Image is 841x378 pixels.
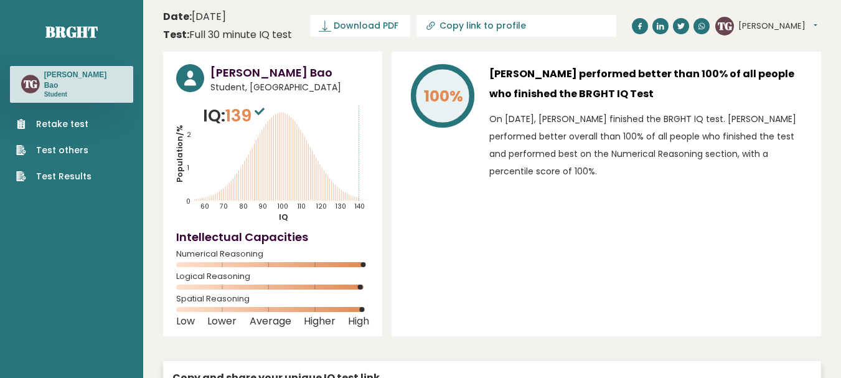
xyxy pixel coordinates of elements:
b: Test: [163,27,189,42]
span: Student, [GEOGRAPHIC_DATA] [210,81,369,94]
button: [PERSON_NAME] [738,20,817,32]
tspan: 110 [298,202,306,211]
tspan: 130 [336,202,346,211]
tspan: 120 [317,202,327,211]
a: Download PDF [311,15,410,37]
h3: [PERSON_NAME] Bao [44,70,122,90]
tspan: 80 [240,202,248,211]
div: Full 30 minute IQ test [163,27,292,42]
a: Retake test [16,118,92,131]
h3: [PERSON_NAME] Bao [210,64,369,81]
tspan: 1 [187,163,189,172]
span: Logical Reasoning [176,274,369,279]
tspan: 100 [278,202,289,211]
span: Numerical Reasoning [176,252,369,257]
text: TG [718,18,732,32]
p: Student [44,90,122,99]
span: Lower [207,319,237,324]
tspan: 140 [355,202,365,211]
span: Spatial Reasoning [176,296,369,301]
span: Low [176,319,195,324]
span: Higher [304,319,336,324]
p: IQ: [203,103,268,128]
tspan: Population/% [174,125,185,182]
span: High [348,319,369,324]
time: [DATE] [163,9,226,24]
span: Download PDF [334,19,398,32]
tspan: 100% [424,85,463,107]
p: On [DATE], [PERSON_NAME] finished the BRGHT IQ test. [PERSON_NAME] performed better overall than ... [489,110,808,180]
a: Test Results [16,170,92,183]
h4: Intellectual Capacities [176,229,369,245]
tspan: 70 [220,202,228,211]
tspan: 2 [187,130,191,139]
text: TG [24,77,37,91]
a: Brght [45,22,98,42]
tspan: IQ [280,212,289,222]
tspan: 0 [186,197,190,207]
span: Average [250,319,291,324]
h3: [PERSON_NAME] performed better than 100% of all people who finished the BRGHT IQ Test [489,64,808,104]
tspan: 90 [258,202,267,211]
tspan: 60 [200,202,209,211]
a: Test others [16,144,92,157]
span: 139 [225,104,268,127]
b: Date: [163,9,192,24]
